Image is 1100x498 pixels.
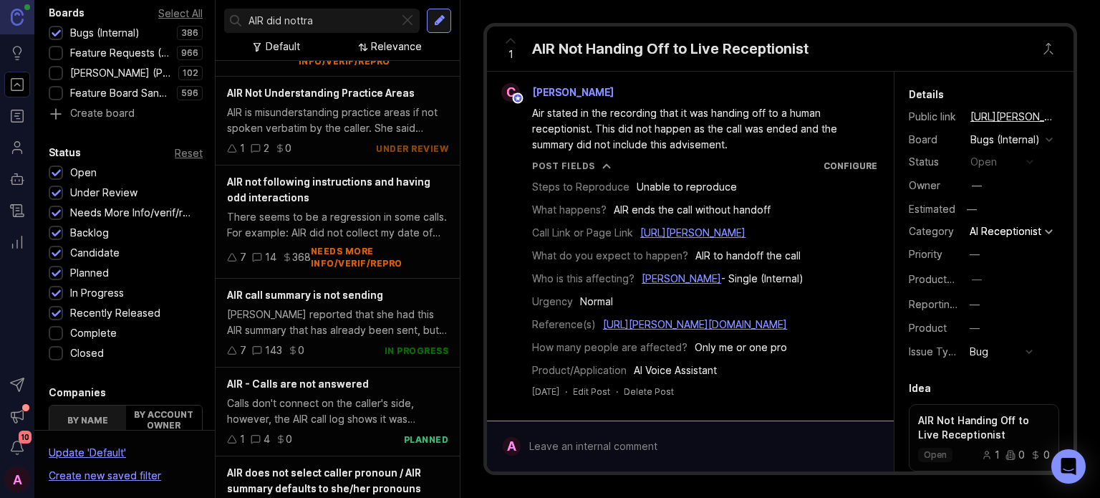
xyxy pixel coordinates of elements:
[970,226,1041,236] div: AI Receptionist
[376,143,448,155] div: under review
[909,224,959,239] div: Category
[513,93,524,104] img: member badge
[909,404,1059,471] a: AIR Not Handing Off to Live Receptionistopen100
[11,9,24,25] img: Canny Home
[695,340,787,355] div: Only me or one pro
[227,289,383,301] span: AIR call summary is not sending
[227,396,448,427] div: Calls don't connect on the caller's side, however, the AIR call log shows it was answered and the...
[4,135,30,161] a: Users
[70,285,124,301] div: In Progress
[227,105,448,136] div: AIR is misunderstanding practice areas if not spoken verbatim by the caller. She said "criminal c...
[70,25,140,41] div: Bugs (Internal)
[285,140,291,156] div: 0
[508,47,513,62] span: 1
[503,437,521,456] div: A
[642,272,721,284] a: [PERSON_NAME]
[265,249,276,265] div: 14
[1031,450,1050,460] div: 0
[909,322,947,334] label: Product
[70,65,171,81] div: [PERSON_NAME] (Public)
[532,271,635,287] div: Who is this affecting?
[909,273,985,285] label: ProductboardID
[311,245,448,269] div: needs more info/verif/repro
[70,325,117,341] div: Complete
[909,132,959,148] div: Board
[532,86,614,98] span: [PERSON_NAME]
[240,249,246,265] div: 7
[637,179,737,195] div: Unable to reproduce
[216,279,460,368] a: AIR call summary is not sending[PERSON_NAME] reported that she had this AIR summary that has alre...
[240,140,245,156] div: 1
[49,468,161,484] div: Create new saved filter
[982,450,1000,460] div: 1
[1051,449,1086,484] div: Open Intercom Messenger
[181,47,198,59] p: 966
[532,202,607,218] div: What happens?
[968,270,986,289] button: ProductboardID
[532,317,596,332] div: Reference(s)
[532,160,611,172] button: Post Fields
[19,431,32,444] span: 10
[49,144,81,161] div: Status
[1005,450,1025,460] div: 0
[501,83,520,102] div: C
[216,166,460,279] a: AIR not following instructions and having odd interactionsThere seems to be a regression in some ...
[573,386,610,398] div: Edit Post
[264,431,270,447] div: 4
[565,386,567,398] div: ·
[909,154,959,170] div: Status
[49,4,85,21] div: Boards
[227,307,448,338] div: [PERSON_NAME] reported that she had this AIR summary that has already been sent, but it was still...
[970,344,988,360] div: Bug
[181,87,198,99] p: 596
[298,343,304,358] div: 0
[70,45,170,61] div: Feature Requests (Internal)
[970,297,980,312] div: —
[70,185,137,201] div: Under Review
[532,294,573,310] div: Urgency
[181,27,198,39] p: 386
[4,72,30,97] a: Portal
[4,103,30,129] a: Roadmaps
[264,140,269,156] div: 2
[4,403,30,429] button: Announcements
[175,149,203,157] div: Reset
[4,229,30,255] a: Reporting
[580,294,613,310] div: Normal
[532,225,633,241] div: Call Link or Page Link
[4,466,30,492] div: A
[909,248,942,260] label: Priority
[909,380,931,397] div: Idea
[70,245,120,261] div: Candidate
[970,246,980,262] div: —
[970,154,997,170] div: open
[158,9,203,17] div: Select All
[4,198,30,224] a: Changelog
[616,386,618,398] div: ·
[970,132,1040,148] div: Bugs (Internal)
[972,178,982,193] div: —
[962,200,981,219] div: —
[972,272,982,287] div: —
[227,176,430,203] span: AIR not following instructions and having odd interactions
[909,204,955,214] div: Estimated
[385,345,449,357] div: in progress
[640,226,746,239] a: [URL][PERSON_NAME]
[49,445,126,468] div: Update ' Default '
[970,320,980,336] div: —
[70,305,160,321] div: Recently Released
[70,345,104,361] div: Closed
[924,449,947,461] p: open
[70,225,109,241] div: Backlog
[909,345,961,358] label: Issue Type
[4,435,30,461] button: Notifications
[1034,34,1063,63] button: Close button
[695,248,801,264] div: AIR to handoff the call
[532,160,595,172] div: Post Fields
[70,205,196,221] div: Needs More Info/verif/repro
[532,179,629,195] div: Steps to Reproduce
[909,109,959,125] div: Public link
[532,340,687,355] div: How many people are affected?
[70,165,97,181] div: Open
[918,413,1050,442] p: AIR Not Handing Off to Live Receptionist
